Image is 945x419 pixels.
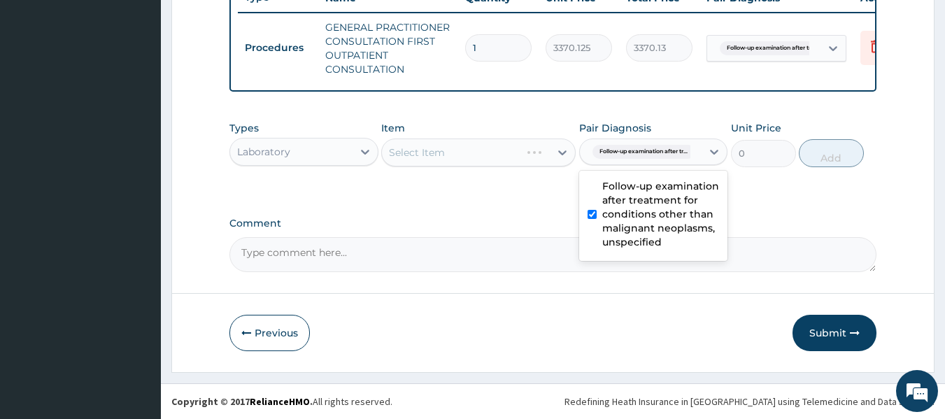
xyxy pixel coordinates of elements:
[381,121,405,135] label: Item
[229,122,259,134] label: Types
[318,13,458,83] td: GENERAL PRACTITIONER CONSULTATION FIRST OUTPATIENT CONSULTATION
[229,315,310,351] button: Previous
[793,315,876,351] button: Submit
[250,395,310,408] a: RelianceHMO
[26,70,57,105] img: d_794563401_company_1708531726252_794563401
[237,145,290,159] div: Laboratory
[592,145,695,159] span: Follow-up examination after tr...
[799,139,864,167] button: Add
[229,7,263,41] div: Minimize live chat window
[238,35,318,61] td: Procedures
[564,395,935,409] div: Redefining Heath Insurance in [GEOGRAPHIC_DATA] using Telemedicine and Data Science!
[171,395,313,408] strong: Copyright © 2017 .
[81,122,193,264] span: We're online!
[579,121,651,135] label: Pair Diagnosis
[720,41,822,55] span: Follow-up examination after tr...
[602,179,720,249] label: Follow-up examination after treatment for conditions other than malignant neoplasms, unspecified
[73,78,235,97] div: Chat with us now
[229,218,877,229] label: Comment
[7,274,267,323] textarea: Type your message and hit 'Enter'
[731,121,781,135] label: Unit Price
[161,383,945,419] footer: All rights reserved.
